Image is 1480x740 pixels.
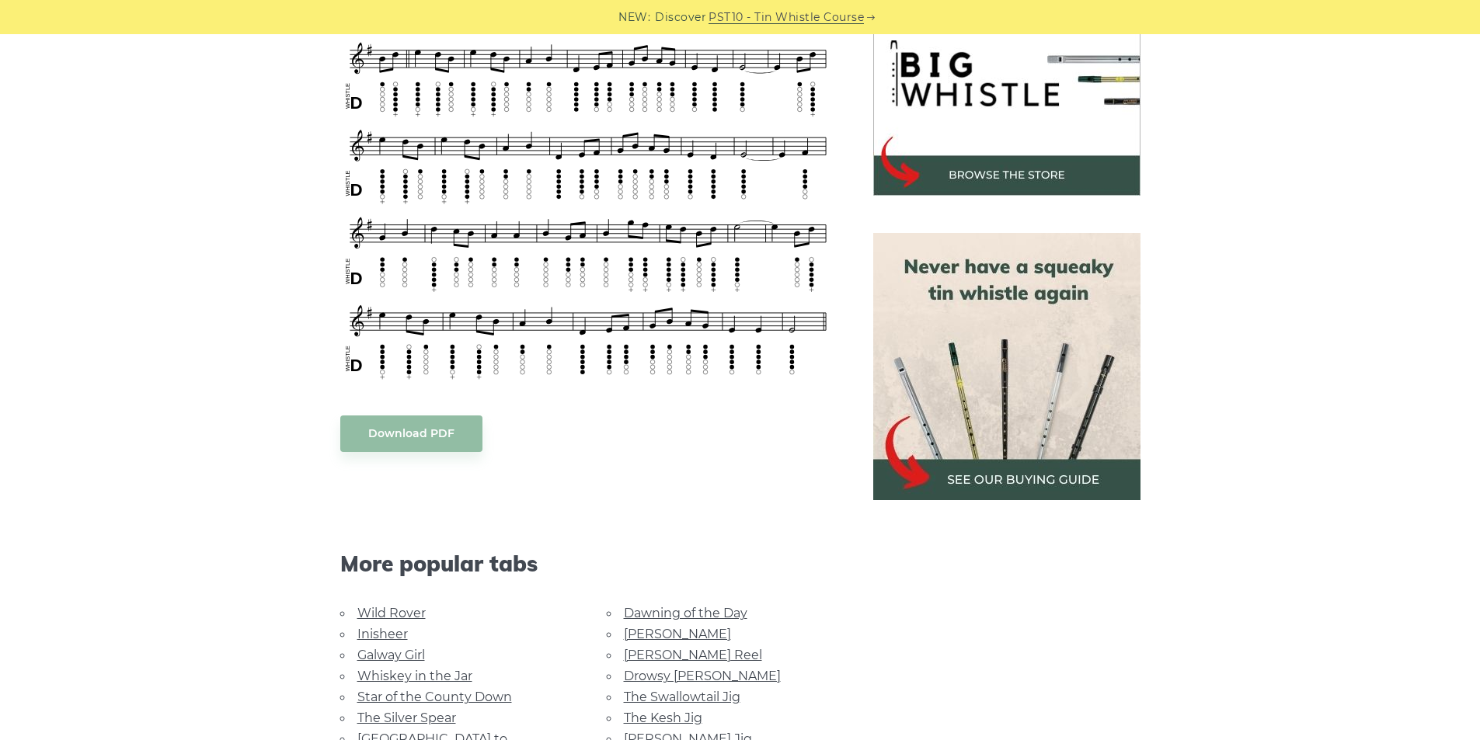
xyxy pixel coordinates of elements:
[624,627,731,641] a: [PERSON_NAME]
[357,669,472,683] a: Whiskey in the Jar
[340,415,482,452] a: Download PDF
[357,690,512,704] a: Star of the County Down
[624,648,762,662] a: [PERSON_NAME] Reel
[709,9,864,26] a: PST10 - Tin Whistle Course
[357,710,456,725] a: The Silver Spear
[340,551,836,577] span: More popular tabs
[873,233,1140,500] img: tin whistle buying guide
[624,690,740,704] a: The Swallowtail Jig
[357,606,426,620] a: Wild Rover
[618,9,650,26] span: NEW:
[624,710,702,725] a: The Kesh Jig
[357,627,408,641] a: Inisheer
[624,606,747,620] a: Dawning of the Day
[624,669,781,683] a: Drowsy [PERSON_NAME]
[655,9,706,26] span: Discover
[357,648,425,662] a: Galway Girl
